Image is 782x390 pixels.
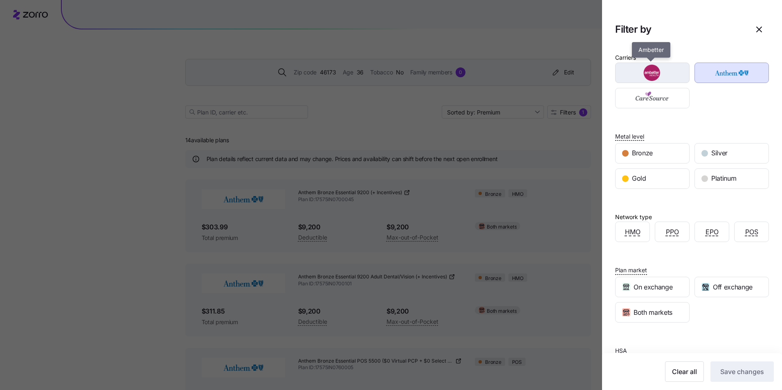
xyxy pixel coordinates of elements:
[720,367,764,377] span: Save changes
[666,227,679,237] span: PPO
[711,173,736,184] span: Platinum
[632,148,653,158] span: Bronze
[706,227,719,237] span: EPO
[702,65,762,81] img: Anthem
[615,213,652,222] div: Network type
[665,361,704,382] button: Clear all
[615,53,636,62] div: Carriers
[622,65,683,81] img: Ambetter
[632,173,646,184] span: Gold
[634,282,672,292] span: On exchange
[634,307,672,318] span: Both markets
[615,266,647,274] span: Plan market
[710,361,774,382] button: Save changes
[622,90,683,106] img: CareSource
[625,227,640,237] span: HMO
[615,23,743,36] h1: Filter by
[713,282,753,292] span: Off exchange
[615,132,644,141] span: Metal level
[672,367,697,377] span: Clear all
[615,347,627,355] span: HSA
[745,227,758,237] span: POS
[711,148,728,158] span: Silver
